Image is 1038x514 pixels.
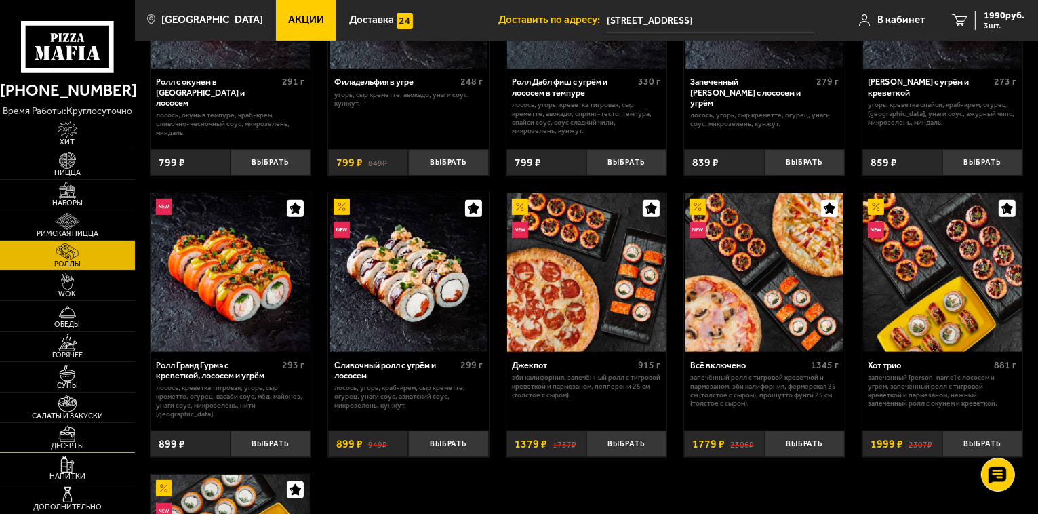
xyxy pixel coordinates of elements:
[871,157,897,168] span: 859 ₽
[156,384,304,418] p: лосось, креветка тигровая, угорь, Сыр креметте, огурец, васаби соус, мёд, майонез, унаги соус, ми...
[328,193,489,352] a: АкционныйНовинкаСливочный ролл с угрём и лососем
[512,222,528,238] img: Новинка
[868,222,884,238] img: Новинка
[690,360,807,370] div: Всё включено
[765,149,845,176] button: Выбрать
[690,222,706,238] img: Новинка
[336,439,363,450] span: 899 ₽
[334,199,350,215] img: Акционный
[984,11,1024,20] span: 1990 руб.
[639,359,661,371] span: 915 г
[336,157,363,168] span: 799 ₽
[995,359,1017,371] span: 881 г
[408,149,488,176] button: Выбрать
[942,431,1022,457] button: Выбрать
[506,193,667,352] a: АкционныйНовинкаДжекпот
[151,193,311,352] a: НовинкаРолл Гранд Гурмэ с креветкой, лососем и угрём
[512,199,528,215] img: Акционный
[408,431,488,457] button: Выбрать
[334,222,350,238] img: Новинка
[871,439,903,450] span: 1999 ₽
[995,76,1017,87] span: 273 г
[368,157,387,168] s: 849 ₽
[515,439,547,450] span: 1379 ₽
[868,199,884,215] img: Акционный
[512,374,660,399] p: Эби Калифорния, Запечённый ролл с тигровой креветкой и пармезаном, Пепперони 25 см (толстое с сыр...
[862,193,1023,352] a: АкционныйНовинкаХот трио
[639,76,661,87] span: 330 г
[397,13,413,29] img: 15daf4d41897b9f0e9f617042186c801.svg
[909,439,932,450] s: 2307 ₽
[877,15,925,25] span: В кабинет
[288,15,324,25] span: Акции
[460,359,483,371] span: 299 г
[282,76,304,87] span: 291 г
[863,193,1022,352] img: Хот трио
[231,149,311,176] button: Выбрать
[334,360,457,381] div: Сливочный ролл с угрём и лососем
[334,384,483,410] p: лосось, угорь, краб-крем, Сыр креметте, огурец, унаги соус, азиатский соус, микрозелень, кунжут.
[868,360,991,370] div: Хот трио
[692,439,725,450] span: 1779 ₽
[334,77,457,87] div: Филадельфия в угре
[156,480,172,496] img: Акционный
[607,8,814,33] input: Ваш адрес доставки
[984,22,1024,30] span: 3 шт.
[553,439,576,450] s: 1757 ₽
[498,15,607,25] span: Доставить по адресу:
[156,77,279,108] div: Ролл с окунем в [GEOGRAPHIC_DATA] и лососем
[586,431,666,457] button: Выбрать
[868,77,991,98] div: [PERSON_NAME] с угрём и креветкой
[349,15,394,25] span: Доставка
[151,193,310,352] img: Ролл Гранд Гурмэ с креветкой, лососем и угрём
[159,439,185,450] span: 899 ₽
[282,359,304,371] span: 293 г
[690,374,839,408] p: Запечённый ролл с тигровой креветкой и пармезаном, Эби Калифорния, Фермерская 25 см (толстое с сы...
[156,111,304,137] p: лосось, окунь в темпуре, краб-крем, сливочно-чесночный соус, микрозелень, миндаль.
[690,77,813,108] div: Запеченный [PERSON_NAME] с лососем и угрём
[368,439,387,450] s: 949 ₽
[334,91,483,108] p: угорь, Сыр креметте, авокадо, унаги соус, кунжут.
[512,101,660,136] p: лосось, угорь, креветка тигровая, Сыр креметте, авокадо, спринг-тесто, темпура, спайси соус, соус...
[868,101,1016,127] p: угорь, креветка спайси, краб-крем, огурец, [GEOGRAPHIC_DATA], унаги соус, ажурный чипс, микрозеле...
[512,77,635,98] div: Ролл Дабл фиш с угрём и лососем в темпуре
[811,359,839,371] span: 1345 г
[512,360,635,370] div: Джекпот
[730,439,754,450] s: 2306 ₽
[692,157,719,168] span: 839 ₽
[684,193,845,352] a: АкционныйНовинкаВсё включено
[690,199,706,215] img: Акционный
[330,193,488,352] img: Сливочный ролл с угрём и лососем
[868,374,1016,408] p: Запеченный [PERSON_NAME] с лососем и угрём, Запечённый ролл с тигровой креветкой и пармезаном, Не...
[685,193,844,352] img: Всё включено
[159,157,185,168] span: 799 ₽
[161,15,263,25] span: [GEOGRAPHIC_DATA]
[156,360,279,381] div: Ролл Гранд Гурмэ с креветкой, лососем и угрём
[507,193,666,352] img: Джекпот
[765,431,845,457] button: Выбрать
[586,149,666,176] button: Выбрать
[515,157,541,168] span: 799 ₽
[231,431,311,457] button: Выбрать
[156,199,172,215] img: Новинка
[942,149,1022,176] button: Выбрать
[690,111,839,129] p: лосось, угорь, Сыр креметте, огурец, унаги соус, микрозелень, кунжут.
[816,76,839,87] span: 279 г
[460,76,483,87] span: 248 г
